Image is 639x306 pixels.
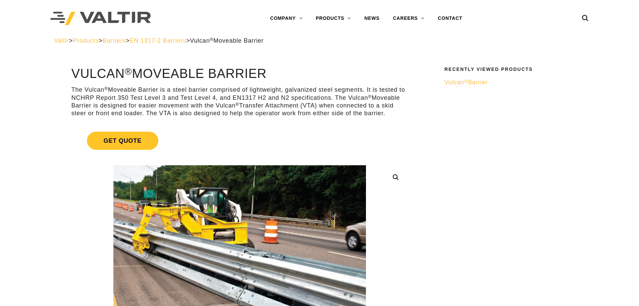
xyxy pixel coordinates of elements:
div: > > > > [54,37,585,45]
a: PRODUCTS [309,12,358,25]
sup: ® [104,86,108,91]
a: Products [73,37,99,44]
a: Barriers [103,37,126,44]
h1: Vulcan Moveable Barrier [71,67,408,81]
a: Get Quote [71,124,408,158]
img: Valtir [50,12,151,26]
span: Vulcan Barrier [444,79,488,86]
a: COMPANY [263,12,309,25]
sup: ® [235,102,239,107]
a: Vulcan®Barrier [444,79,581,86]
a: EN 1317-2 Barriers [130,37,186,44]
p: The Vulcan Moveable Barrier is a steel barrier comprised of lightweight, galvanized steel segment... [71,86,408,118]
a: NEWS [358,12,386,25]
h2: Recently Viewed Products [444,67,581,72]
sup: ® [368,94,372,99]
a: Valtir [54,37,69,44]
span: Get Quote [87,132,158,150]
sup: ® [210,37,213,42]
sup: ® [125,66,132,77]
sup: ® [464,79,468,84]
span: Vulcan Moveable Barrier [190,37,264,44]
a: CAREERS [386,12,431,25]
a: CONTACT [431,12,469,25]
